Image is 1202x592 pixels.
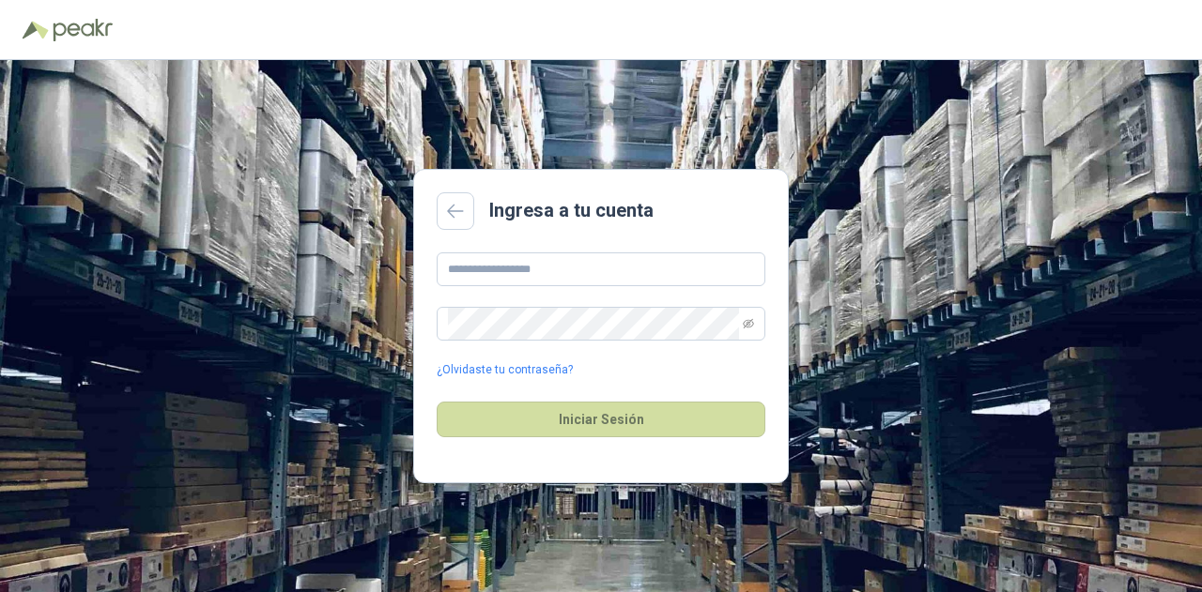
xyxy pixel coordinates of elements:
span: eye-invisible [743,318,754,329]
img: Peakr [53,19,113,41]
a: ¿Olvidaste tu contraseña? [437,361,573,379]
h2: Ingresa a tu cuenta [489,196,654,225]
button: Iniciar Sesión [437,402,765,437]
img: Logo [23,21,49,39]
